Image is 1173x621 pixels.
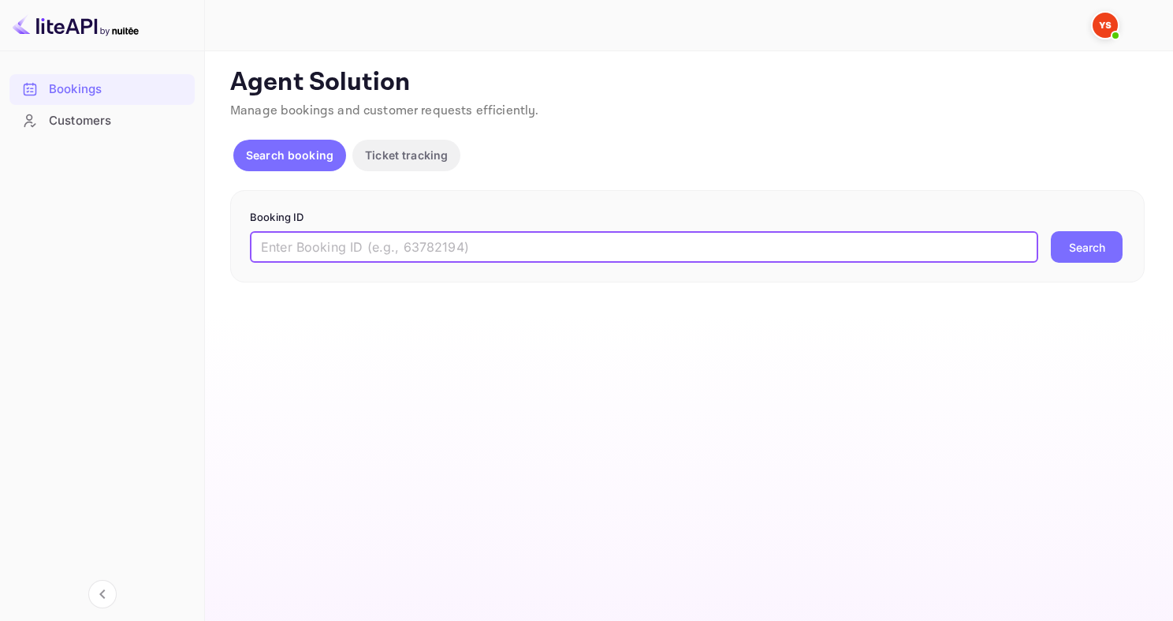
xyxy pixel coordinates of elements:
[9,74,195,103] a: Bookings
[88,580,117,608] button: Collapse navigation
[365,147,448,163] p: Ticket tracking
[1093,13,1118,38] img: Yandex Support
[250,231,1038,263] input: Enter Booking ID (e.g., 63782194)
[49,112,187,130] div: Customers
[49,80,187,99] div: Bookings
[1051,231,1123,263] button: Search
[13,13,139,38] img: LiteAPI logo
[9,106,195,135] a: Customers
[250,210,1125,226] p: Booking ID
[230,103,539,119] span: Manage bookings and customer requests efficiently.
[9,106,195,137] div: Customers
[9,74,195,105] div: Bookings
[230,67,1145,99] p: Agent Solution
[246,147,333,163] p: Search booking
